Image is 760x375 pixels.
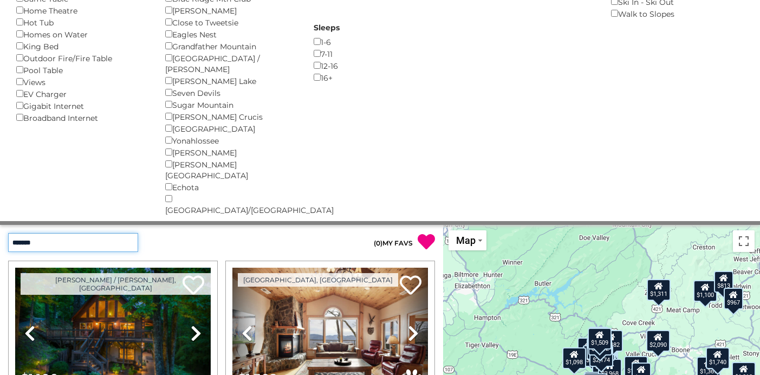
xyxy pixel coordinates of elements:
[165,75,298,87] div: [PERSON_NAME] Lake
[705,347,729,369] div: $1,740
[611,8,744,20] div: Walk to Slopes
[16,88,149,100] div: EV Charger
[713,271,733,293] div: $813
[314,60,446,72] div: 12-16
[589,345,613,367] div: $2,174
[562,347,586,369] div: $1,098
[165,40,298,52] div: Grandfather Mountain
[733,230,755,252] button: Toggle fullscreen view
[165,87,298,99] div: Seven Devils
[165,4,298,16] div: [PERSON_NAME]
[594,347,618,368] div: $1,302
[16,76,149,88] div: Views
[16,112,149,124] div: Broadband Internet
[165,134,298,146] div: Yonahlossee
[449,230,486,250] button: Change map style
[314,22,340,33] label: Sleeps
[589,327,608,348] div: $585
[374,239,382,247] span: ( )
[314,48,446,60] div: 7-11
[165,99,298,111] div: Sugar Mountain
[165,158,298,181] div: [PERSON_NAME][GEOGRAPHIC_DATA]
[16,100,149,112] div: Gigabit Internet
[165,28,298,40] div: Eagles Nest
[693,280,717,302] div: $1,100
[16,40,149,52] div: King Bed
[16,28,149,40] div: Homes on Water
[165,122,298,134] div: [GEOGRAPHIC_DATA]
[165,52,298,75] div: [GEOGRAPHIC_DATA] / [PERSON_NAME]
[16,64,149,76] div: Pool Table
[314,36,446,48] div: 1-6
[21,273,211,295] a: [PERSON_NAME] / [PERSON_NAME], [GEOGRAPHIC_DATA]
[165,146,298,158] div: [PERSON_NAME]
[646,330,670,352] div: $2,090
[588,328,612,350] div: $1,509
[646,279,670,301] div: $1,311
[16,16,149,28] div: Hot Tub
[314,72,446,83] div: 16+
[165,193,298,216] div: [GEOGRAPHIC_DATA]/[GEOGRAPHIC_DATA]
[723,288,743,309] div: $967
[16,52,149,64] div: Outdoor Fire/Fire Table
[165,181,298,193] div: Echota
[587,338,610,360] div: $1,501
[376,239,380,247] span: 0
[374,239,413,247] a: (0)MY FAVS
[456,235,476,246] span: Map
[165,111,298,122] div: [PERSON_NAME] Crucis
[16,4,149,16] div: Home Theatre
[400,274,421,298] a: Add to favorites
[165,16,298,28] div: Close to Tweetsie
[238,273,398,287] a: [GEOGRAPHIC_DATA], [GEOGRAPHIC_DATA]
